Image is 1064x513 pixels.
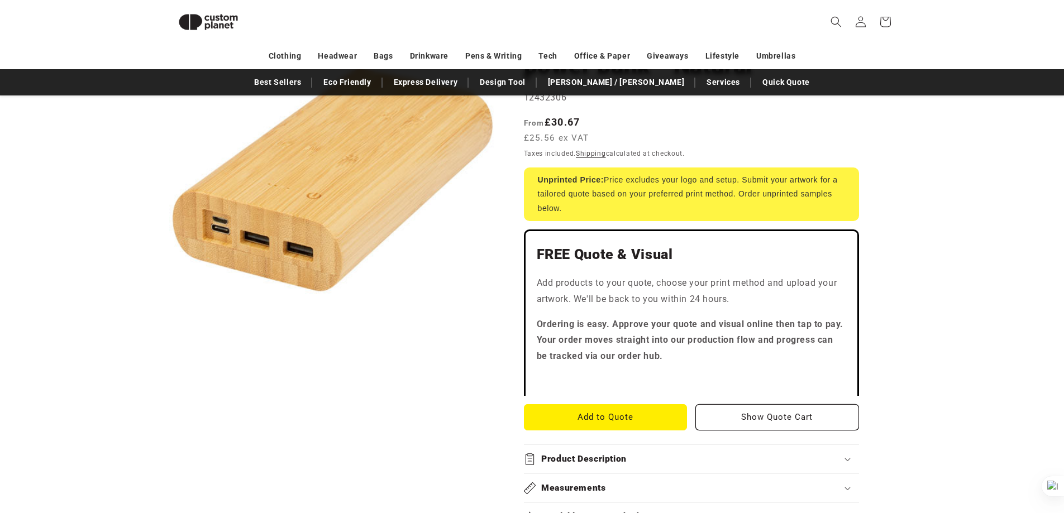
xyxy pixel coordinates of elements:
iframe: Chat Widget [1008,459,1064,513]
a: Eco Friendly [318,73,376,92]
button: Add to Quote [524,404,688,430]
a: Design Tool [474,73,531,92]
strong: £30.67 [524,116,580,128]
a: [PERSON_NAME] / [PERSON_NAME] [542,73,690,92]
div: Taxes included. calculated at checkout. [524,148,859,159]
strong: Ordering is easy. Approve your quote and visual online then tap to pay. Your order moves straight... [537,319,844,362]
h2: Product Description [541,453,627,465]
a: Headwear [318,46,357,66]
a: Bags [374,46,393,66]
a: Pens & Writing [465,46,522,66]
a: Clothing [269,46,302,66]
span: £25.56 ex VAT [524,132,589,145]
a: Tech [538,46,557,66]
span: 12432306 [524,92,567,103]
span: From [524,118,545,127]
h2: FREE Quote & Visual [537,246,846,263]
button: Show Quote Cart [695,404,859,430]
media-gallery: Gallery Viewer [169,17,496,343]
img: Custom Planet [169,4,247,40]
a: Giveaways [647,46,688,66]
a: Lifestyle [705,46,739,66]
a: Shipping [576,150,606,157]
a: Services [701,73,746,92]
a: Office & Paper [574,46,630,66]
p: Add products to your quote, choose your print method and upload your artwork. We'll be back to yo... [537,275,846,308]
a: Drinkware [410,46,448,66]
h2: Measurements [541,482,606,494]
a: Best Sellers [249,73,307,92]
summary: Product Description [524,445,859,473]
iframe: Customer reviews powered by Trustpilot [537,373,846,385]
div: Price excludes your logo and setup. Submit your artwork for a tailored quote based on your prefer... [524,167,859,221]
summary: Search [824,9,848,34]
strong: Unprinted Price: [538,175,604,184]
a: Umbrellas [756,46,795,66]
a: Quick Quote [757,73,815,92]
a: Express Delivery [388,73,464,92]
summary: Measurements [524,474,859,502]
